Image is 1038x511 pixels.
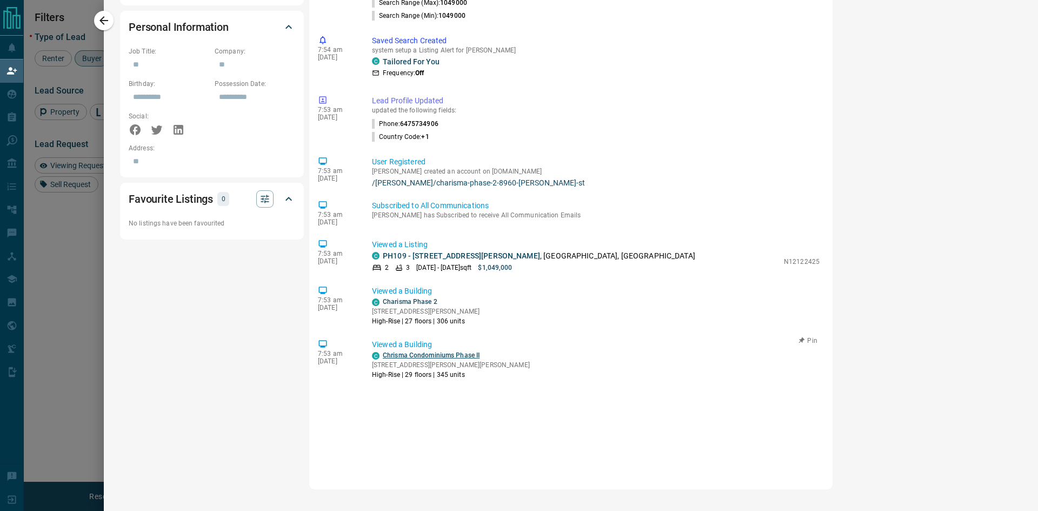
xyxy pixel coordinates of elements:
[318,46,356,54] p: 7:54 am
[383,250,695,262] p: , [GEOGRAPHIC_DATA], [GEOGRAPHIC_DATA]
[372,316,480,326] p: High-Rise | 27 floors | 306 units
[385,263,389,273] p: 2
[372,119,438,129] p: Phone :
[372,107,820,114] p: updated the following fields:
[383,57,440,66] a: Tailored For You
[318,211,356,218] p: 7:53 am
[318,250,356,257] p: 7:53 am
[372,95,820,107] p: Lead Profile Updated
[372,360,530,370] p: [STREET_ADDRESS][PERSON_NAME][PERSON_NAME]
[215,79,295,89] p: Possession Date:
[372,286,820,297] p: Viewed a Building
[400,120,438,128] span: 6475734906
[372,339,820,350] p: Viewed a Building
[372,252,380,260] div: condos.ca
[318,304,356,311] p: [DATE]
[372,47,820,54] p: system setup a Listing Alert for [PERSON_NAME]
[372,11,465,21] p: Search Range (Min) :
[793,336,824,346] button: Pin
[318,357,356,365] p: [DATE]
[416,263,471,273] p: [DATE] - [DATE] sqft
[215,47,295,56] p: Company:
[372,57,380,65] div: condos.ca
[372,307,480,316] p: [STREET_ADDRESS][PERSON_NAME]
[318,350,356,357] p: 7:53 am
[129,79,209,89] p: Birthday:
[438,12,465,19] span: 1049000
[318,257,356,265] p: [DATE]
[383,251,540,260] a: PH109 - [STREET_ADDRESS][PERSON_NAME]
[372,156,820,168] p: User Registered
[383,351,480,359] a: Chrisma Condominiums Phase II
[129,218,295,228] p: No listings have been favourited
[129,143,295,153] p: Address:
[318,218,356,226] p: [DATE]
[129,14,295,40] div: Personal Information
[406,263,410,273] p: 3
[129,18,229,36] h2: Personal Information
[372,370,530,380] p: High-Rise | 29 floors | 345 units
[318,54,356,61] p: [DATE]
[129,190,213,208] h2: Favourite Listings
[784,257,820,267] p: N12122425
[221,193,226,205] p: 0
[372,132,429,142] p: Country Code :
[372,211,820,219] p: [PERSON_NAME] has Subscribed to receive All Communication Emails
[129,186,295,212] div: Favourite Listings0
[383,298,437,306] a: Charisma Phase 2
[421,133,429,141] span: +1
[318,167,356,175] p: 7:53 am
[318,175,356,182] p: [DATE]
[318,296,356,304] p: 7:53 am
[478,263,512,273] p: $1,049,000
[129,111,209,121] p: Social:
[415,69,424,77] strong: Off
[372,239,820,250] p: Viewed a Listing
[372,298,380,306] div: condos.ca
[372,35,820,47] p: Saved Search Created
[372,168,820,175] p: [PERSON_NAME] created an account on [DOMAIN_NAME]
[372,352,380,360] div: condos.ca
[383,68,424,78] p: Frequency:
[318,106,356,114] p: 7:53 am
[372,200,820,211] p: Subscribed to All Communications
[318,114,356,121] p: [DATE]
[372,178,820,187] a: /[PERSON_NAME]/charisma-phase-2-8960-[PERSON_NAME]-st
[129,47,209,56] p: Job Title:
